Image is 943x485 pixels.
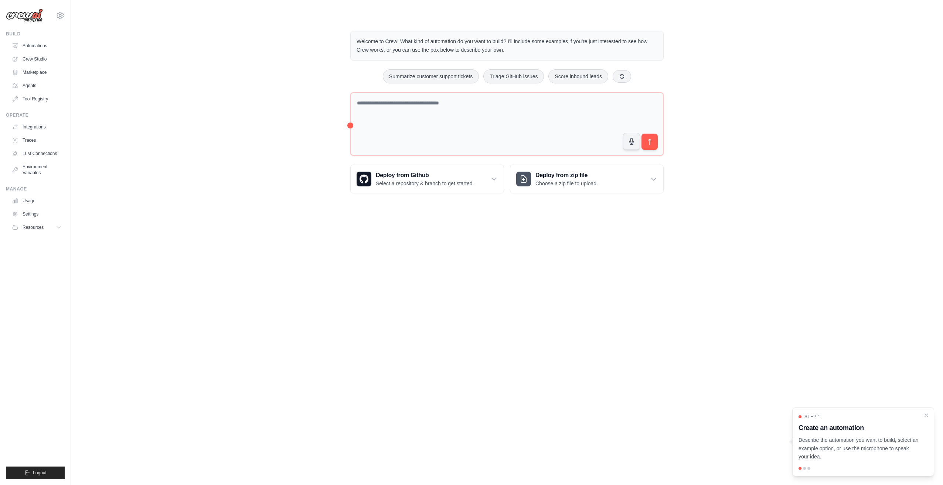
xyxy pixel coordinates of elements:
[6,31,65,37] div: Build
[9,93,65,105] a: Tool Registry
[804,414,820,420] span: Step 1
[376,171,474,180] h3: Deploy from Github
[9,221,65,233] button: Resources
[9,80,65,92] a: Agents
[9,161,65,179] a: Environment Variables
[9,208,65,220] a: Settings
[9,121,65,133] a: Integrations
[483,69,544,83] button: Triage GitHub issues
[357,37,657,54] p: Welcome to Crew! What kind of automation do you want to build? I'll include some examples if you'...
[9,66,65,78] a: Marketplace
[6,112,65,118] div: Operate
[383,69,479,83] button: Summarize customer support tickets
[9,134,65,146] a: Traces
[535,171,598,180] h3: Deploy from zip file
[9,148,65,159] a: LLM Connections
[376,180,474,187] p: Select a repository & branch to get started.
[799,423,919,433] h3: Create an automation
[9,40,65,52] a: Automations
[33,470,47,476] span: Logout
[9,195,65,207] a: Usage
[535,180,598,187] p: Choose a zip file to upload.
[9,53,65,65] a: Crew Studio
[548,69,608,83] button: Score inbound leads
[23,224,44,230] span: Resources
[6,8,43,23] img: Logo
[6,467,65,479] button: Logout
[923,412,929,418] button: Close walkthrough
[799,436,919,461] p: Describe the automation you want to build, select an example option, or use the microphone to spe...
[6,186,65,192] div: Manage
